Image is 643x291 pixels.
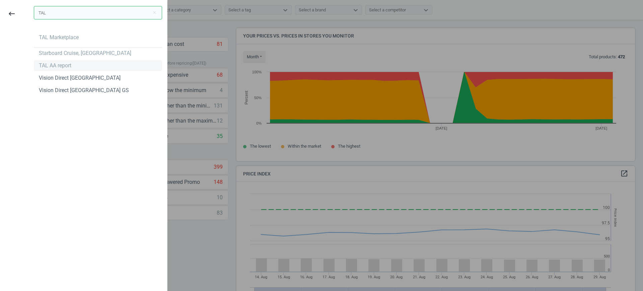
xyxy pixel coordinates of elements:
div: TAL Marketplace [39,34,79,41]
button: Close [149,10,159,16]
div: Starboard Cruise, [GEOGRAPHIC_DATA] [39,50,131,57]
div: Vision Direct [GEOGRAPHIC_DATA] GS [39,87,129,94]
i: keyboard_backspace [8,10,16,18]
input: Search campaign [34,6,162,19]
button: keyboard_backspace [4,6,19,22]
div: Vision Direct [GEOGRAPHIC_DATA] [39,74,121,82]
div: TAL AA report [39,62,71,69]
